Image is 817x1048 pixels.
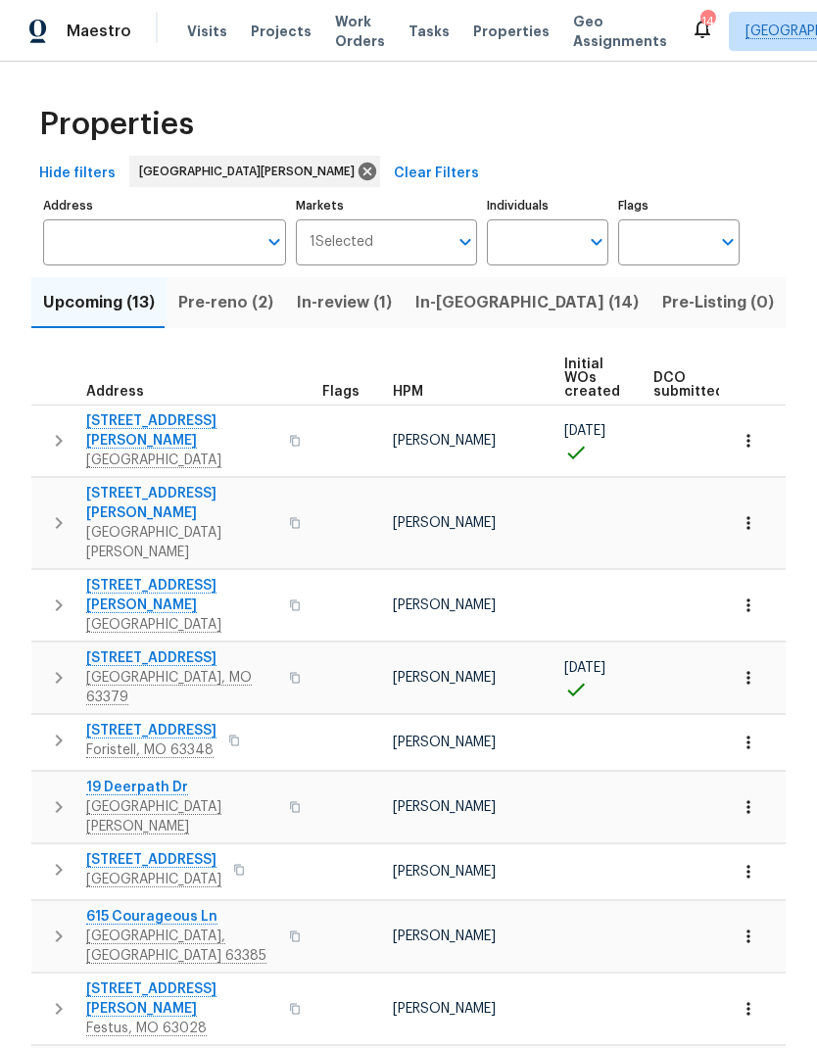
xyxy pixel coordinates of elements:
span: Initial WOs created [564,357,620,399]
span: DCO submitted [653,371,724,399]
div: [GEOGRAPHIC_DATA][PERSON_NAME] [129,156,380,187]
span: [PERSON_NAME] [393,434,496,448]
span: Tasks [408,24,450,38]
span: 1 Selected [310,234,373,251]
button: Open [714,228,742,256]
span: In-review (1) [297,289,392,316]
span: [DATE] [564,661,605,675]
span: [PERSON_NAME] [393,671,496,685]
span: Projects [251,22,312,41]
span: [PERSON_NAME] [393,516,496,530]
span: Pre-Listing (0) [662,289,774,316]
label: Address [43,200,286,212]
span: Properties [473,22,550,41]
button: Open [452,228,479,256]
button: Open [261,228,288,256]
span: [GEOGRAPHIC_DATA][PERSON_NAME] [139,162,362,181]
span: [STREET_ADDRESS][PERSON_NAME] [86,484,277,523]
span: [PERSON_NAME] [393,865,496,879]
span: [DATE] [564,424,605,438]
span: [PERSON_NAME] [393,929,496,943]
button: Open [583,228,610,256]
span: Upcoming (13) [43,289,155,316]
span: Properties [39,115,194,134]
span: Flags [322,385,360,399]
span: Work Orders [335,12,385,51]
span: Address [86,385,144,399]
span: Visits [187,22,227,41]
button: Clear Filters [386,156,487,192]
label: Individuals [487,200,608,212]
label: Markets [296,200,478,212]
span: Hide filters [39,162,116,186]
span: Maestro [67,22,131,41]
span: HPM [393,385,423,399]
span: Clear Filters [394,162,479,186]
span: In-[GEOGRAPHIC_DATA] (14) [415,289,639,316]
span: [PERSON_NAME] [393,598,496,612]
span: Geo Assignments [573,12,667,51]
label: Flags [618,200,740,212]
span: [PERSON_NAME] [393,1002,496,1016]
span: Pre-reno (2) [178,289,273,316]
button: Hide filters [31,156,123,192]
span: [GEOGRAPHIC_DATA][PERSON_NAME] [86,523,277,562]
span: [PERSON_NAME] [393,736,496,749]
span: [PERSON_NAME] [393,800,496,814]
